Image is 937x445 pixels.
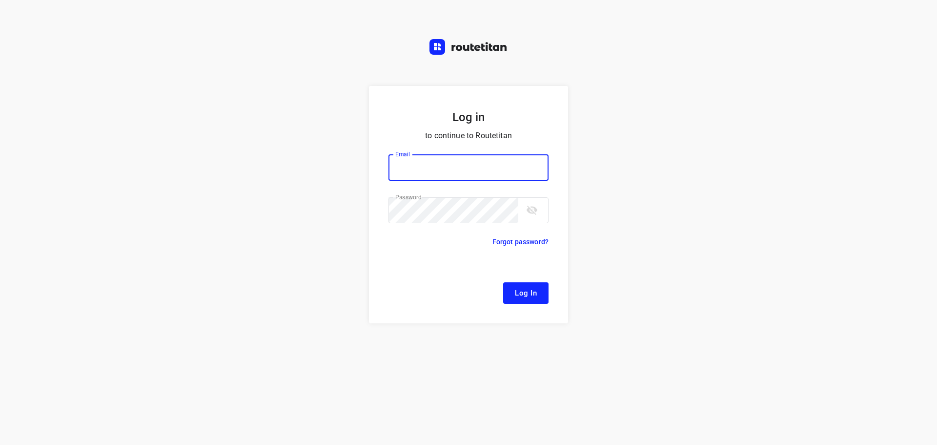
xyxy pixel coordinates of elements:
span: Log In [515,287,537,299]
button: toggle password visibility [522,200,542,220]
button: Log In [503,282,549,304]
p: to continue to Routetitan [388,129,549,143]
h5: Log in [388,109,549,125]
p: Forgot password? [492,236,549,248]
img: Routetitan [429,39,508,55]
